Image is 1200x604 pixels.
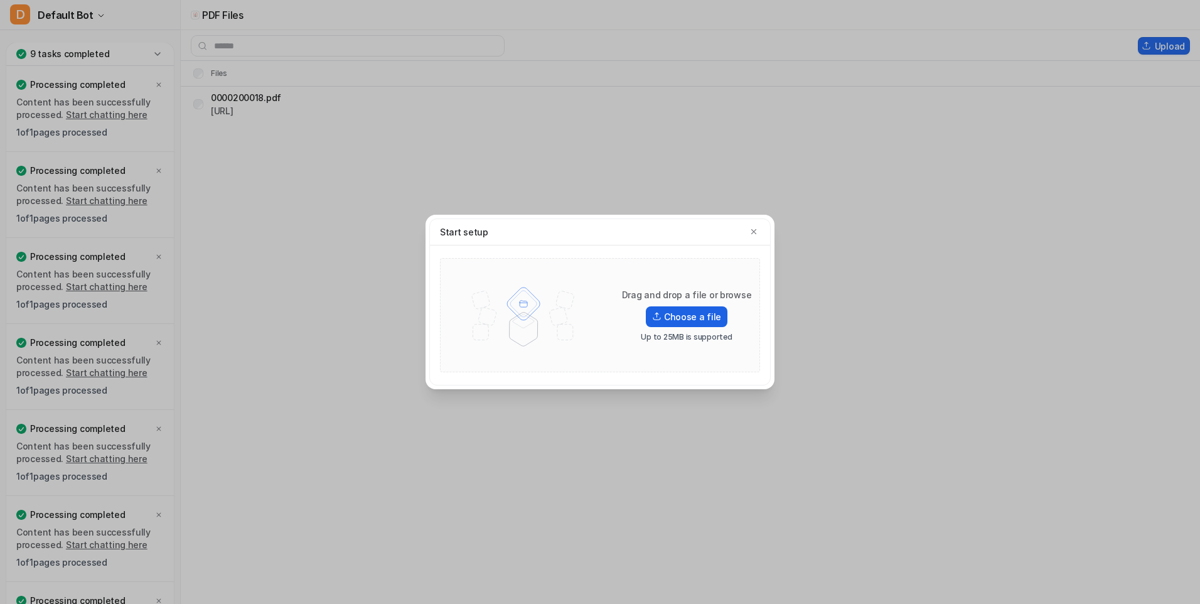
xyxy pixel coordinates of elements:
[622,289,752,301] p: Drag and drop a file or browse
[652,312,662,321] img: Upload icon
[453,271,594,359] img: File upload illustration
[646,306,727,327] label: Choose a file
[641,332,732,342] p: Up to 25MB is supported
[440,225,488,239] p: Start setup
